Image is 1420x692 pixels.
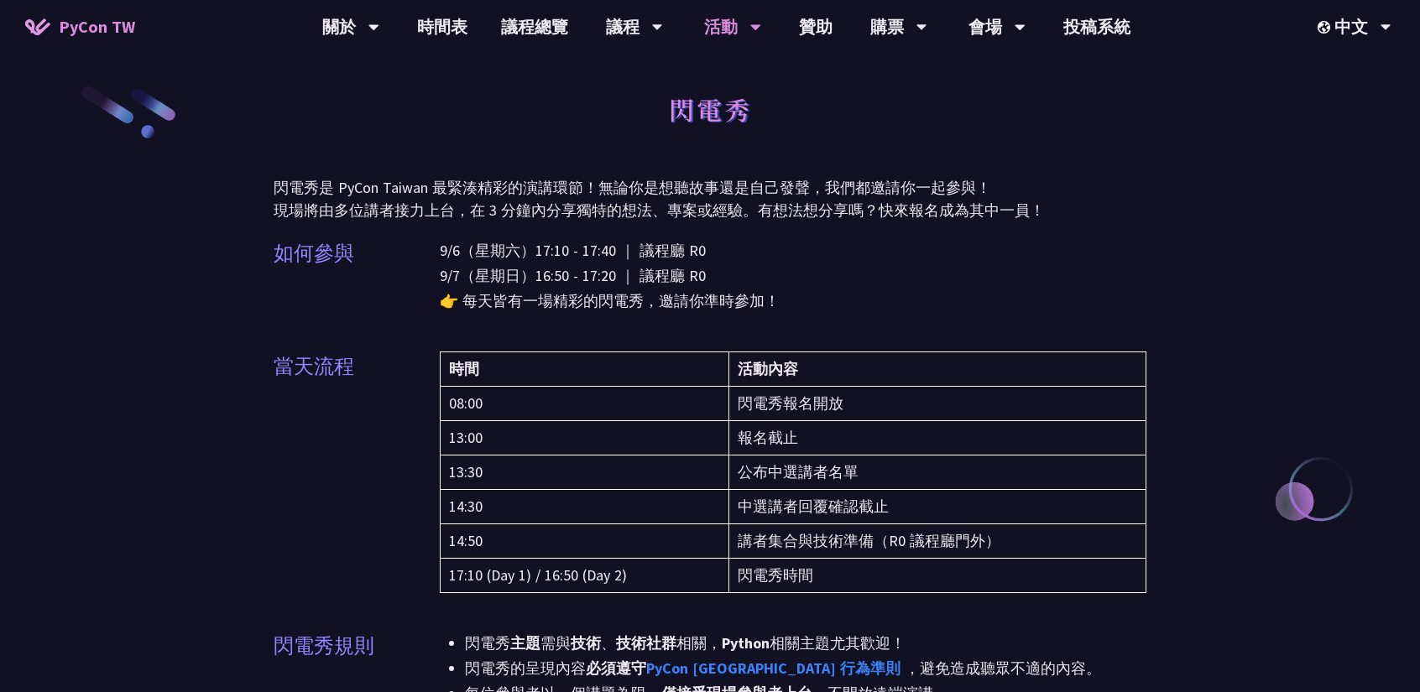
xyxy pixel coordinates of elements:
a: PyCon [GEOGRAPHIC_DATA] 行為準則 [646,658,901,678]
span: PyCon TW [59,14,135,39]
th: 時間 [441,352,729,387]
strong: 技術 [571,633,601,653]
th: 活動內容 [729,352,1146,387]
p: 如何參與 [274,238,354,268]
strong: 技術社群 [616,633,676,653]
p: 閃電秀是 PyCon Taiwan 最緊湊精彩的演講環節！無論你是想聽故事還是自己發聲，我們都邀請你一起參與！ 現場將由多位講者接力上台，在 3 分鐘內分享獨特的想法、專案或經驗。有想法想分享嗎... [274,176,1146,221]
li: 閃電秀 需與 、 相關， 相關主題尤其歡迎！ [465,631,1146,656]
p: 當天流程 [274,351,354,382]
p: 閃電秀規則 [274,631,374,661]
td: 13:30 [441,455,729,490]
li: 閃電秀的呈現內容 ，避免造成聽眾不適的內容。 [465,656,1146,681]
td: 閃電秀時間 [729,559,1146,593]
td: 13:00 [441,421,729,455]
h1: 閃電秀 [669,84,752,134]
td: 14:50 [441,524,729,559]
td: 中選講者回覆確認截止 [729,490,1146,524]
td: 講者集合與技術準備（R0 議程廳門外） [729,524,1146,559]
img: Locale Icon [1318,21,1334,34]
td: 閃電秀報名開放 [729,387,1146,421]
p: 9/6（星期六）17:10 - 17:40 ｜ 議程廳 R0 9/7（星期日）16:50 - 17:20 ｜ 議程廳 R0 👉 每天皆有一場精彩的閃電秀，邀請你準時參加！ [440,238,1146,314]
td: 報名截止 [729,421,1146,455]
td: 公布中選講者名單 [729,455,1146,490]
strong: 必須遵守 [586,658,905,678]
a: PyCon TW [8,6,152,48]
strong: 主題 [510,633,540,653]
img: Home icon of PyCon TW 2025 [25,18,50,35]
strong: Python [722,633,770,653]
td: 08:00 [441,387,729,421]
td: 14:30 [441,490,729,524]
td: 17:10 (Day 1) / 16:50 (Day 2) [441,559,729,593]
